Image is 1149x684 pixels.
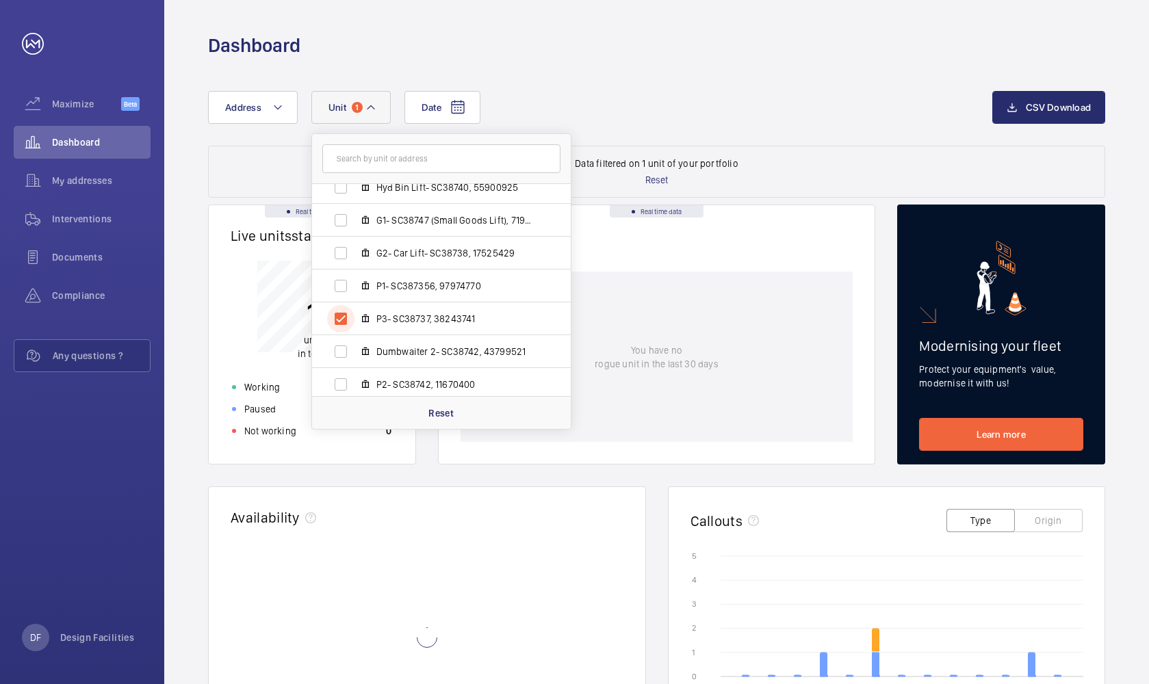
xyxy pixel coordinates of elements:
[322,144,560,173] input: Search by unit or address
[386,424,391,438] p: 0
[376,378,535,391] span: P2- SC38742, 11670400
[376,345,535,358] span: Dumbwaiter 2- SC38742, 43799521
[376,312,535,326] span: P3- SC38737, 38243741
[244,402,276,416] p: Paused
[328,102,346,113] span: Unit
[53,349,150,363] span: Any questions ?
[292,227,354,244] span: status
[376,246,535,260] span: G2- Car Lift- SC38738, 17525429
[610,205,703,218] div: Real time data
[352,102,363,113] span: 1
[52,212,151,226] span: Interventions
[992,91,1105,124] button: CSV Download
[244,424,296,438] p: Not working
[404,91,480,124] button: Date
[977,241,1027,315] img: marketing-card.svg
[919,337,1083,354] h2: Modernising your fleet
[692,623,696,633] text: 2
[298,333,326,360] p: in total
[52,250,151,264] span: Documents
[52,135,151,149] span: Dashboard
[1014,509,1083,532] button: Origin
[645,173,669,187] p: Reset
[692,575,697,585] text: 4
[919,418,1083,451] a: Learn more
[52,174,151,187] span: My addresses
[575,157,738,170] p: Data filtered on 1 unit of your portfolio
[231,509,300,526] h2: Availability
[692,648,695,657] text: 1
[208,91,298,124] button: Address
[422,102,441,113] span: Date
[52,97,121,111] span: Maximize
[30,631,41,644] p: DF
[376,213,535,227] span: G1- SC38747 (Small Goods Lift), 71976515
[595,343,718,371] p: You have no rogue unit in the last 30 days
[60,631,134,644] p: Design Facilities
[692,551,697,561] text: 5
[311,91,391,124] button: Unit1
[225,102,261,113] span: Address
[121,97,140,111] span: Beta
[428,406,454,420] p: Reset
[376,181,535,194] span: Hyd Bin Lift- SC38740, 55900925
[231,227,354,244] h2: Live units
[265,205,359,218] div: Real time data
[52,289,151,302] span: Compliance
[298,295,326,330] p: 1
[690,512,743,529] h2: Callouts
[946,509,1015,532] button: Type
[376,279,535,293] span: P1- SC387356, 97974770
[304,334,321,345] span: unit
[919,363,1083,390] p: Protect your equipment's value, modernise it with us!
[692,672,697,681] text: 0
[1026,102,1091,113] span: CSV Download
[692,599,697,609] text: 3
[244,380,280,394] p: Working
[208,33,300,58] h1: Dashboard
